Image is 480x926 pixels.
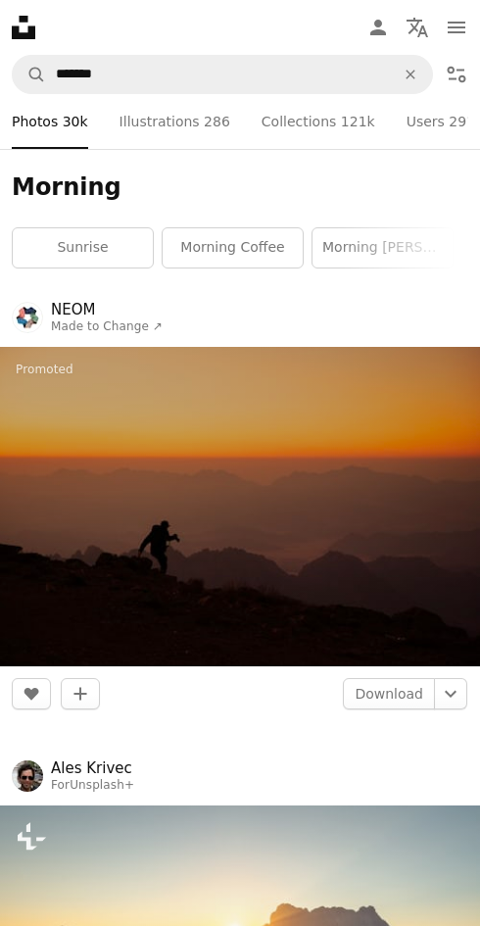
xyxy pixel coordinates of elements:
a: Users 291 [407,94,475,149]
button: Filters [437,55,476,94]
a: Made to Change ↗ [51,319,163,333]
a: sunrise [13,228,153,268]
button: Add to Collection [61,678,100,709]
a: Home — Unsplash [12,16,35,39]
a: Log in / Sign up [359,8,398,47]
img: Go to NEOM's profile [12,302,43,333]
button: Like [12,678,51,709]
a: Ales Krivec [51,758,134,778]
button: Language [398,8,437,47]
span: 121k [341,111,375,132]
form: Find visuals sitewide [12,55,433,94]
span: 286 [204,111,230,132]
a: Collections 121k [262,94,375,149]
button: Search Unsplash [13,56,46,93]
a: Illustrations 286 [120,94,230,149]
a: Promoted [16,363,73,378]
button: Clear [389,56,432,93]
button: Choose download size [434,678,467,709]
span: 291 [449,111,475,132]
img: Go to Ales Krivec's profile [12,760,43,792]
h1: Morning [12,172,468,204]
a: NEOM [51,300,163,319]
button: Menu [437,8,476,47]
div: For [51,778,134,794]
a: morning [PERSON_NAME] [312,228,453,268]
a: Unsplash+ [70,778,134,792]
a: morning coffee [163,228,303,268]
a: Download [343,678,435,709]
